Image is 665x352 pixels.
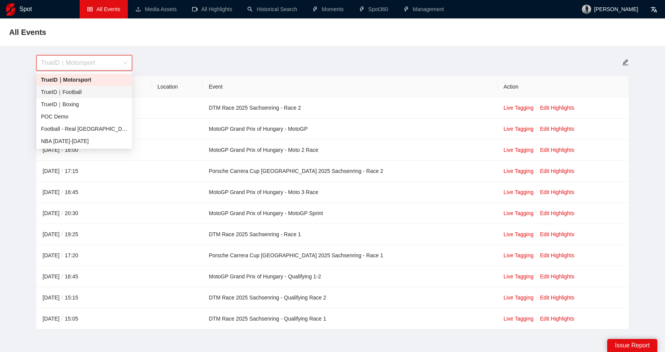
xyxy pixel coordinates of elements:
[36,140,151,161] td: [DATE] 18:00
[136,6,176,12] a: uploadMedia Assets
[36,224,151,245] td: [DATE] 19:25
[87,7,93,12] span: table
[41,56,127,70] span: TrueID｜Motorsport
[203,308,497,329] td: DTM Race 2025 Sachsenring - Qualifying Race 1
[503,273,533,280] a: Live Tagging
[540,168,575,174] a: Edit Highlights
[540,210,575,216] a: Edit Highlights
[59,316,65,322] span: /
[540,273,575,280] a: Edit Highlights
[59,168,65,174] span: /
[312,6,344,12] a: thunderboltMoments
[36,266,151,287] td: [DATE] 16:45
[503,210,533,216] a: Live Tagging
[582,5,591,14] img: avatar
[9,26,46,38] span: All Events
[247,6,297,12] a: searchHistorical Search
[59,231,65,237] span: /
[203,97,497,118] td: DTM Race 2025 Sachsenring - Race 2
[540,147,575,153] a: Edit Highlights
[503,294,533,301] a: Live Tagging
[503,168,533,174] a: Live Tagging
[404,6,444,12] a: thunderboltManagement
[41,137,127,145] div: NBA [DATE]-[DATE]
[359,6,388,12] a: thunderboltSpot360
[503,105,533,111] a: Live Tagging
[203,118,497,140] td: MotoGP Grand Prix of Hungary - MotoGP
[41,100,127,109] div: TrueID｜Boxing
[540,316,575,322] a: Edit Highlights
[6,3,15,16] img: logo
[41,88,127,96] div: TrueID｜Football
[36,203,151,224] td: [DATE] 20:30
[151,76,203,97] th: Location
[607,339,657,352] div: Issue Report
[36,110,132,123] div: POC Demo
[59,147,65,153] span: /
[203,266,497,287] td: MotoGP Grand Prix of Hungary - Qualifying 1-2
[203,182,497,203] td: MotoGP Grand Prix of Hungary - Moto 3 Race
[622,59,629,66] span: edit
[59,210,65,216] span: /
[540,231,575,237] a: Edit Highlights
[36,123,132,135] div: Football - Real Madrid
[36,98,132,110] div: TrueID｜Boxing
[41,76,127,84] div: TrueID｜Motorsport
[203,140,497,161] td: MotoGP Grand Prix of Hungary - Moto 2 Race
[36,74,132,86] div: TrueID｜Motorsport
[36,161,151,182] td: [DATE] 17:15
[203,224,497,245] td: DTM Race 2025 Sachsenring - Race 1
[503,189,533,195] a: Live Tagging
[503,252,533,258] a: Live Tagging
[59,273,65,280] span: /
[540,126,575,132] a: Edit Highlights
[497,76,628,97] th: Action
[540,105,575,111] a: Edit Highlights
[96,6,120,12] span: All Events
[59,294,65,301] span: /
[59,189,65,195] span: /
[203,76,497,97] th: Event
[503,316,533,322] a: Live Tagging
[36,182,151,203] td: [DATE] 16:45
[503,147,533,153] a: Live Tagging
[540,294,575,301] a: Edit Highlights
[503,126,533,132] a: Live Tagging
[36,86,132,98] div: TrueID｜Football
[36,135,132,147] div: NBA 2024-2025
[203,161,497,182] td: Porsche Carrera Cup [GEOGRAPHIC_DATA] 2025 Sachsenring - Race 2
[540,252,575,258] a: Edit Highlights
[36,287,151,308] td: [DATE] 15:15
[41,112,127,121] div: POC Demo
[41,125,127,133] div: Football - Real [GEOGRAPHIC_DATA]
[36,308,151,329] td: [DATE] 15:05
[203,203,497,224] td: MotoGP Grand Prix of Hungary - MotoGP Sprint
[192,6,232,12] a: video-cameraAll Highlights
[59,252,65,258] span: /
[203,245,497,266] td: Porsche Carrera Cup [GEOGRAPHIC_DATA] 2025 Sachsenring - Race 1
[36,245,151,266] td: [DATE] 17:20
[203,287,497,308] td: DTM Race 2025 Sachsenring - Qualifying Race 2
[540,189,575,195] a: Edit Highlights
[503,231,533,237] a: Live Tagging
